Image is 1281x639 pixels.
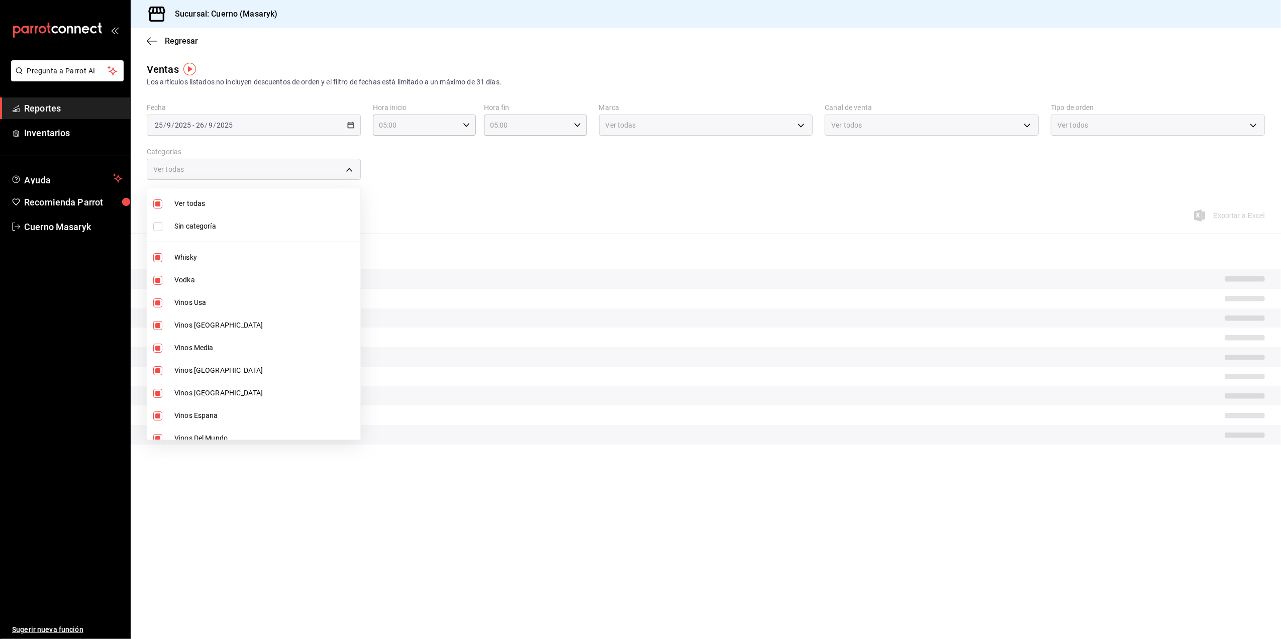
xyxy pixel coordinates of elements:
[174,198,356,209] span: Ver todas
[174,297,356,308] span: Vinos Usa
[174,410,356,421] span: Vinos Espana
[174,221,356,232] span: Sin categoría
[174,320,356,331] span: Vinos [GEOGRAPHIC_DATA]
[174,343,356,353] span: Vinos Media
[174,433,356,444] span: Vinos Del Mundo
[174,388,356,398] span: Vinos [GEOGRAPHIC_DATA]
[174,275,356,285] span: Vodka
[183,63,196,75] img: Tooltip marker
[174,365,356,376] span: Vinos [GEOGRAPHIC_DATA]
[174,252,356,263] span: Whisky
